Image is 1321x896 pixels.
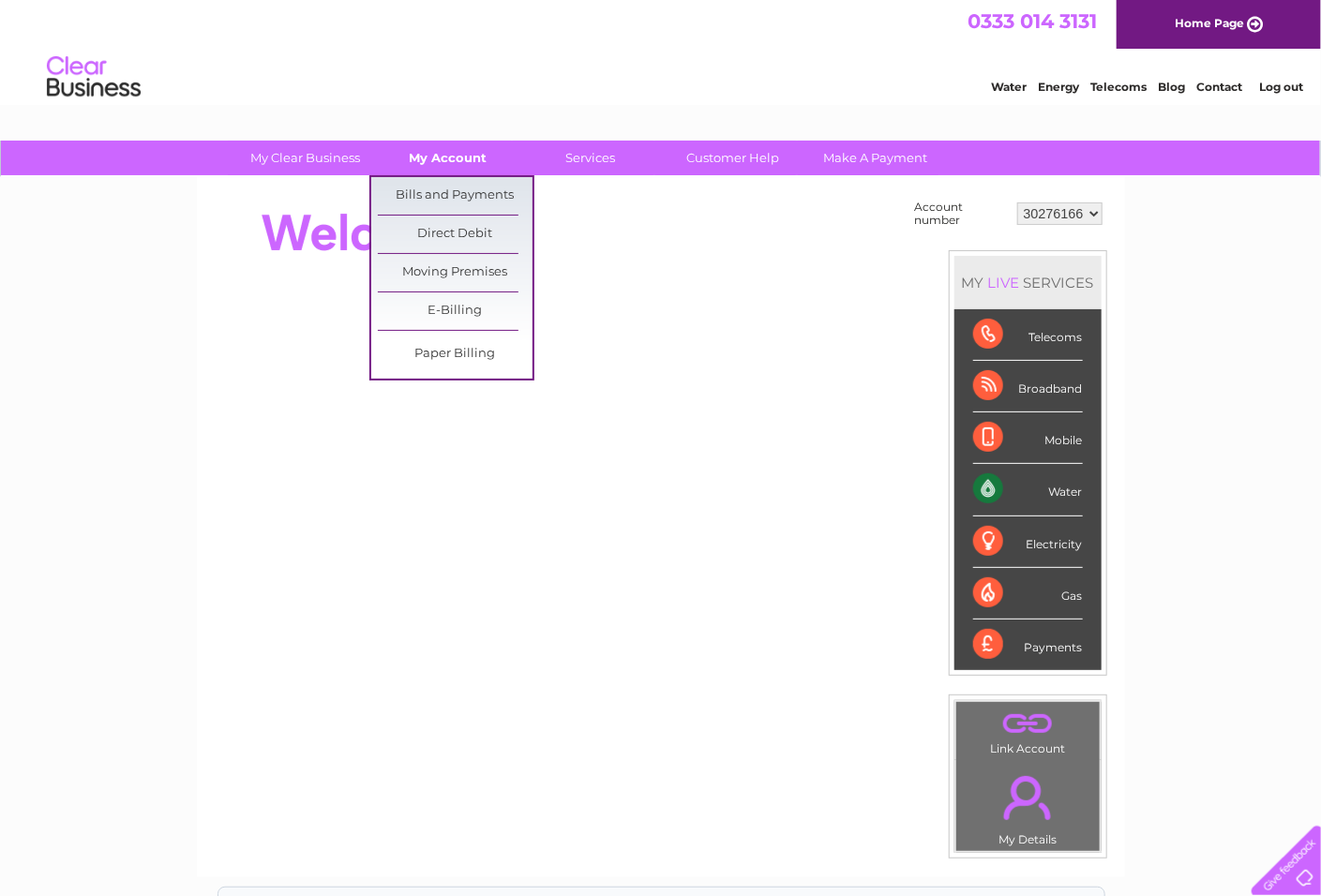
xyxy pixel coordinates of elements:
a: Moving Premises [378,254,533,291]
a: My Account [370,141,525,175]
a: E-Billing [378,292,533,330]
a: Paper Billing [378,336,533,373]
a: Make A Payment [798,141,953,175]
td: My Details [955,760,1101,852]
div: Water [973,464,1083,515]
td: Account number [910,196,1013,231]
a: Blog [1158,80,1185,94]
a: My Clear Business [228,141,383,175]
img: logo.png [46,49,142,106]
a: Contact [1196,80,1242,94]
div: Broadband [973,361,1083,412]
a: Bills and Payments [378,177,533,215]
div: MY SERVICES [954,256,1102,309]
a: . [961,765,1095,830]
a: Customer Help [655,141,810,175]
a: 0333 014 3131 [968,9,1097,33]
div: Mobile [973,412,1083,464]
div: LIVE [984,274,1024,291]
a: Water [991,80,1027,94]
a: Energy [1038,80,1079,94]
div: Payments [973,620,1083,670]
div: Clear Business is a trading name of Verastar Limited (registered in [GEOGRAPHIC_DATA] No. 3667643... [218,10,1104,91]
a: Services [513,141,668,175]
div: Telecoms [973,309,1083,361]
a: Log out [1259,80,1303,94]
td: Link Account [955,701,1101,760]
div: Electricity [973,516,1083,568]
a: Telecoms [1090,80,1147,94]
div: Gas [973,568,1083,620]
a: . [961,707,1095,739]
a: Direct Debit [378,216,533,253]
